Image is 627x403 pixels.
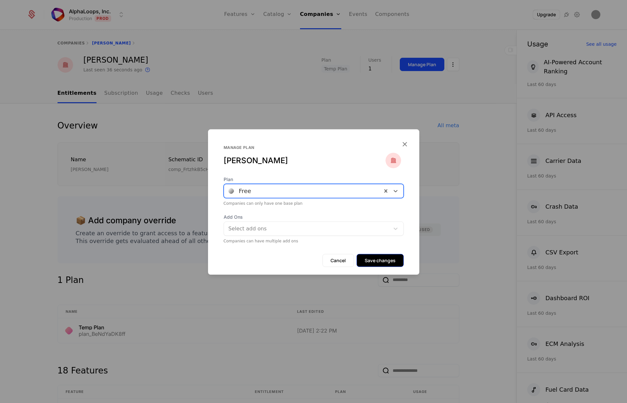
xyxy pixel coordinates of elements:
[224,176,404,183] span: Plan
[224,201,404,206] div: Companies can only have one base plan
[224,155,385,166] div: [PERSON_NAME]
[229,225,386,233] div: Select add ons
[357,254,404,267] button: Save changes
[224,238,404,244] div: Companies can have multiple add ons
[385,153,401,168] img: Mitch Haile
[224,145,385,150] div: Manage plan
[322,254,354,267] button: Cancel
[224,214,404,220] span: Add Ons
